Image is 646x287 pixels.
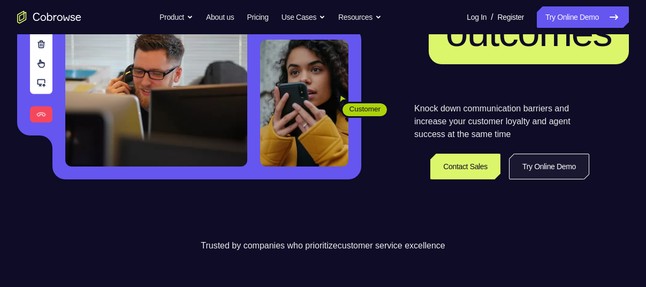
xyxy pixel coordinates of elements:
span: customer service excellence [338,241,445,250]
button: Resources [338,6,382,28]
a: Contact Sales [430,154,500,179]
a: Try Online Demo [537,6,629,28]
span: / [491,11,493,24]
img: A customer holding their phone [260,40,348,167]
a: Pricing [247,6,268,28]
a: Try Online Demo [509,154,589,179]
button: Product [159,6,193,28]
p: Knock down communication barriers and increase your customer loyalty and agent success at the sam... [414,102,589,141]
a: Log In [467,6,487,28]
a: About us [206,6,234,28]
a: Register [498,6,524,28]
button: Use Cases [282,6,325,28]
a: Go to the home page [17,11,81,24]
